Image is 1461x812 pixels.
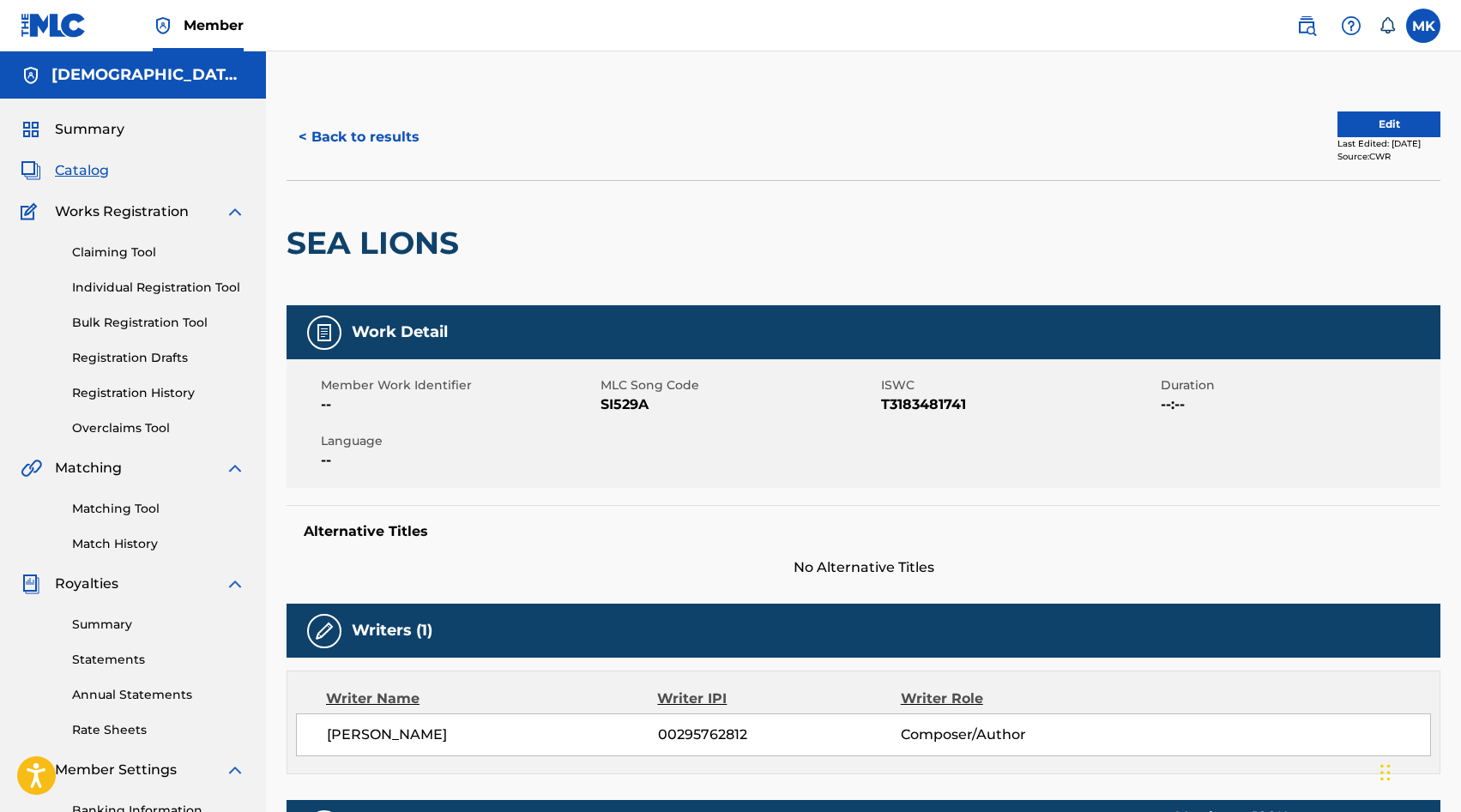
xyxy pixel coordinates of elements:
[51,65,245,85] h5: LADY OF THE LAKE MUSIC AB
[1337,150,1440,163] div: Source: CWR
[1161,376,1436,394] span: Duration
[21,760,41,780] img: Member Settings
[72,279,245,297] a: Individual Registration Tool
[327,725,658,745] span: [PERSON_NAME]
[72,384,245,402] a: Registration History
[287,224,468,262] h2: SEA LIONS
[1161,394,1436,415] span: --:--
[72,419,245,437] a: Overclaims Tool
[72,616,245,634] a: Summary
[881,376,1156,394] span: ISWC
[601,376,876,394] span: MLC Song Code
[1379,17,1396,34] div: Notifications
[55,119,124,140] span: Summary
[326,689,657,709] div: Writer Name
[225,760,245,780] img: expand
[1337,137,1440,150] div: Last Edited: [DATE]
[901,689,1122,709] div: Writer Role
[321,450,596,471] span: --
[21,65,41,86] img: Accounts
[225,574,245,594] img: expand
[352,322,448,342] h5: Work Detail
[225,458,245,478] img: expand
[881,394,1156,415] span: T3183481741
[184,15,244,35] span: Member
[352,621,432,641] h5: Writers (1)
[314,621,335,641] img: Writers
[901,725,1121,745] span: Composer/Author
[21,458,42,478] img: Matching
[72,314,245,332] a: Bulk Registration Tool
[1289,9,1324,43] a: Public Search
[55,160,109,181] span: Catalog
[72,500,245,518] a: Matching Tool
[601,394,876,415] span: SI529A
[1375,730,1461,812] iframe: Chat Widget
[21,13,87,38] img: MLC Logo
[55,458,122,478] span: Matching
[72,535,245,553] a: Match History
[287,557,1440,578] span: No Alternative Titles
[1334,9,1368,43] div: Help
[72,349,245,367] a: Registration Drafts
[1296,15,1317,36] img: search
[21,201,43,222] img: Works Registration
[55,201,189,222] span: Works Registration
[21,574,41,594] img: Royalties
[72,244,245,262] a: Claiming Tool
[225,201,245,222] img: expand
[658,725,901,745] span: 00295762812
[321,376,596,394] span: Member Work Identifier
[321,432,596,450] span: Language
[153,15,173,36] img: Top Rightsholder
[304,523,1423,540] h5: Alternative Titles
[1380,747,1391,798] div: Drag
[657,689,900,709] div: Writer IPI
[72,686,245,704] a: Annual Statements
[321,394,596,415] span: --
[21,160,109,181] a: CatalogCatalog
[55,574,118,594] span: Royalties
[21,119,124,140] a: SummarySummary
[287,116,432,159] button: < Back to results
[1337,111,1440,137] button: Edit
[72,721,245,739] a: Rate Sheets
[314,322,335,343] img: Work Detail
[1341,15,1361,36] img: help
[1413,538,1461,677] iframe: Resource Center
[21,160,41,181] img: Catalog
[21,119,41,140] img: Summary
[1406,9,1440,43] div: User Menu
[55,760,177,780] span: Member Settings
[72,651,245,669] a: Statements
